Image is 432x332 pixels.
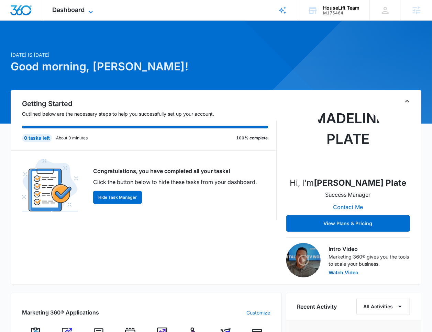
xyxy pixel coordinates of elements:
[93,178,257,186] p: Click the button below to hide these tasks from your dashboard.
[53,6,85,13] span: Dashboard
[314,178,406,188] strong: [PERSON_NAME] Plate
[323,5,359,11] div: account name
[11,51,281,58] p: [DATE] is [DATE]
[329,245,410,253] h3: Intro Video
[22,99,276,109] h2: Getting Started
[323,11,359,15] div: account id
[356,298,410,315] button: All Activities
[93,191,142,204] button: Hide Task Manager
[22,308,99,317] h2: Marketing 360® Applications
[22,134,52,142] div: 0 tasks left
[93,167,257,175] p: Congratulations, you have completed all your tasks!
[236,135,268,141] p: 100% complete
[403,97,411,105] button: Toggle Collapse
[286,215,410,232] button: View Plans & Pricing
[247,309,270,316] a: Customize
[286,243,321,277] img: Intro Video
[326,199,370,215] button: Contact Me
[325,191,371,199] p: Success Manager
[329,270,359,275] button: Watch Video
[56,135,88,141] p: About 0 minutes
[329,253,410,267] p: Marketing 360® gives you the tools to scale your business.
[297,302,337,311] h6: Recent Activity
[11,58,281,75] h1: Good morning, [PERSON_NAME]!
[22,110,276,117] p: Outlined below are the necessary steps to help you successfully set up your account.
[314,103,383,171] img: Madeline Plate
[290,177,406,189] p: Hi, I'm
